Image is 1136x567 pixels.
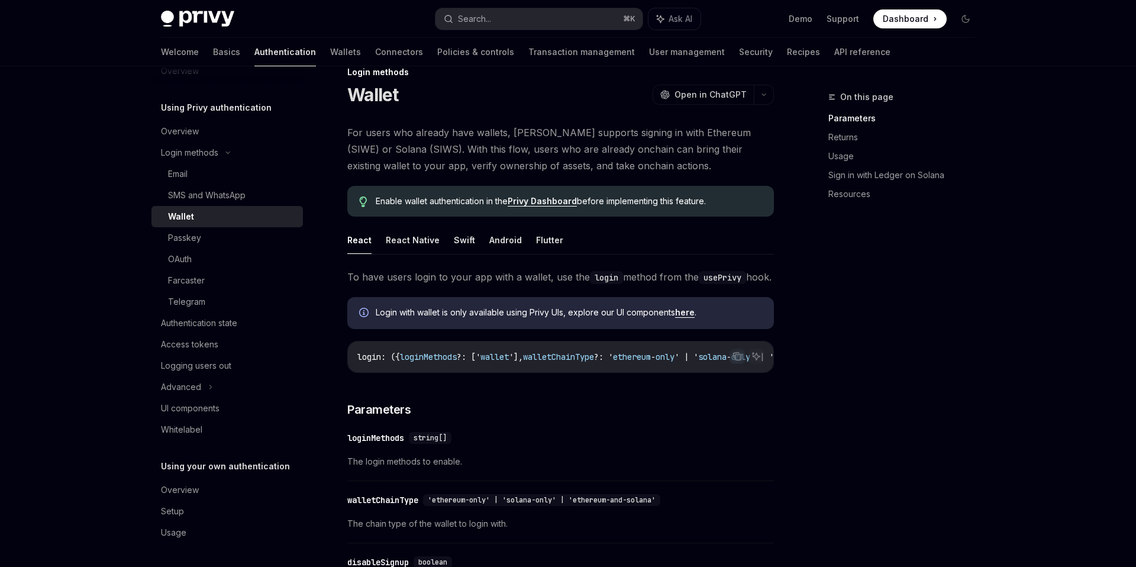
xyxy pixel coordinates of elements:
[347,517,774,531] span: The chain type of the wallet to login with.
[161,359,231,373] div: Logging users out
[381,352,400,362] span: : ({
[834,38,890,66] a: API reference
[347,124,774,174] span: For users who already have wallets, [PERSON_NAME] supports signing in with Ethereum (SIWE) or Sol...
[161,526,186,540] div: Usage
[151,227,303,249] a: Passkey
[828,128,985,147] a: Returns
[828,185,985,204] a: Resources
[161,146,218,160] div: Login methods
[347,401,411,418] span: Parameters
[151,501,303,522] a: Setup
[509,352,523,362] span: '],
[873,9,947,28] a: Dashboard
[508,196,577,207] a: Privy Dashboard
[418,558,447,567] span: boolean
[254,38,316,66] a: Authentication
[828,147,985,166] a: Usage
[375,38,423,66] a: Connectors
[151,185,303,206] a: SMS and WhatsApp
[161,101,272,115] h5: Using Privy authentication
[151,334,303,355] a: Access tokens
[347,494,418,506] div: walletChainType
[168,167,188,181] div: Email
[161,316,237,330] div: Authentication state
[649,38,725,66] a: User management
[151,398,303,419] a: UI components
[161,504,184,518] div: Setup
[454,226,475,254] button: Swift
[161,124,199,138] div: Overview
[161,401,220,415] div: UI components
[787,38,820,66] a: Recipes
[828,109,985,128] a: Parameters
[730,349,745,364] button: Copy the contents from the code block
[359,196,367,207] svg: Tip
[161,38,199,66] a: Welcome
[428,495,656,505] span: 'ethereum-only' | 'solana-only' | 'ethereum-and-solana'
[748,349,764,364] button: Ask AI
[675,307,695,318] a: here
[151,206,303,227] a: Wallet
[590,271,623,284] code: login
[347,432,404,444] div: loginMethods
[458,12,491,26] div: Search...
[161,380,201,394] div: Advanced
[161,423,202,437] div: Whitelabel
[347,455,774,469] span: The login methods to enable.
[168,210,194,224] div: Wallet
[594,352,613,362] span: ?: '
[489,226,522,254] button: Android
[648,8,701,30] button: Ask AI
[435,8,643,30] button: Search...⌘K
[523,352,594,362] span: walletChainType
[168,295,205,309] div: Telegram
[151,291,303,313] a: Telegram
[956,9,975,28] button: Toggle dark mode
[480,352,509,362] span: wallet
[613,352,651,362] span: ethereum
[656,352,674,362] span: only
[739,38,773,66] a: Security
[359,308,371,320] svg: Info
[698,352,727,362] span: solana
[623,14,635,24] span: ⌘ K
[437,38,514,66] a: Policies & controls
[151,522,303,543] a: Usage
[151,121,303,142] a: Overview
[161,337,218,352] div: Access tokens
[151,313,303,334] a: Authentication state
[536,226,563,254] button: Flutter
[168,231,201,245] div: Passkey
[161,459,290,473] h5: Using your own authentication
[151,163,303,185] a: Email
[151,270,303,291] a: Farcaster
[330,38,361,66] a: Wallets
[840,90,893,104] span: On this page
[883,13,928,25] span: Dashboard
[357,352,381,362] span: login
[653,85,754,105] button: Open in ChatGPT
[151,355,303,376] a: Logging users out
[828,166,985,185] a: Sign in with Ledger on Solana
[168,188,246,202] div: SMS and WhatsApp
[651,352,656,362] span: -
[347,84,399,105] h1: Wallet
[674,352,698,362] span: ' | '
[789,13,812,25] a: Demo
[151,249,303,270] a: OAuth
[669,13,692,25] span: Ask AI
[528,38,635,66] a: Transaction management
[457,352,480,362] span: ?: ['
[414,433,447,443] span: string[]
[674,89,747,101] span: Open in ChatGPT
[827,13,859,25] a: Support
[386,226,440,254] button: React Native
[376,307,762,318] span: Login with wallet is only available using Privy UIs, explore our UI components .
[151,419,303,440] a: Whitelabel
[151,479,303,501] a: Overview
[161,11,234,27] img: dark logo
[347,66,774,78] div: Login methods
[347,226,372,254] button: React
[347,269,774,285] span: To have users login to your app with a wallet, use the method from the hook.
[161,483,199,497] div: Overview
